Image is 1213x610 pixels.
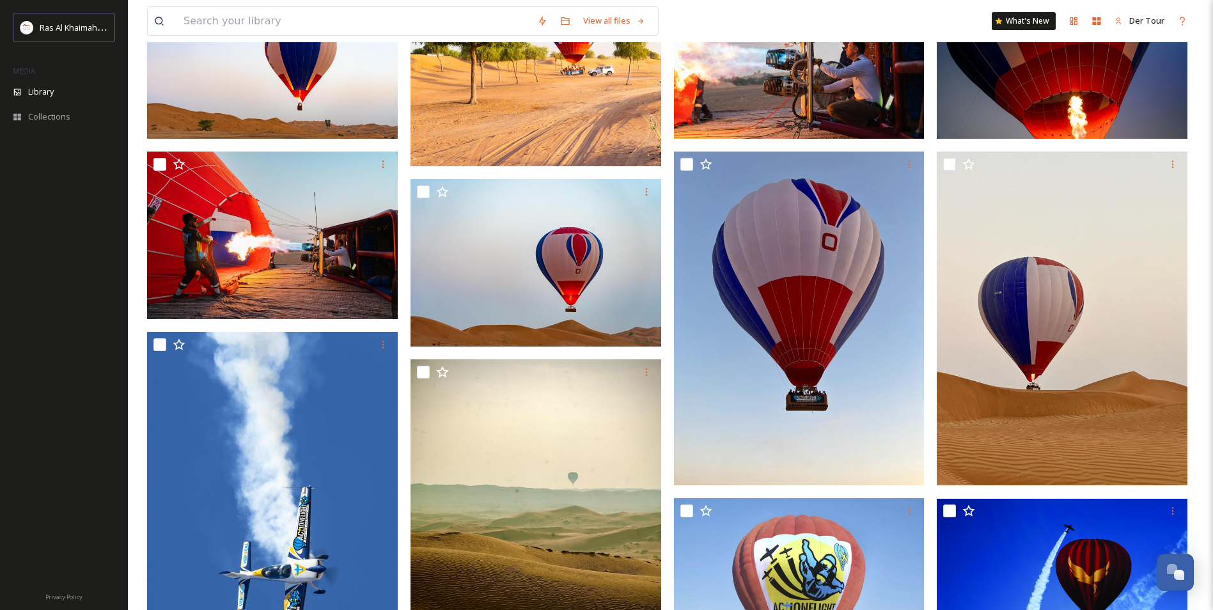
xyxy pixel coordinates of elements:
a: Privacy Policy [45,588,82,604]
input: Search your library [177,7,531,35]
a: Der Tour [1108,8,1171,33]
img: Action Flight .jpeg [937,152,1187,485]
span: Ras Al Khaimah Tourism Development Authority [40,21,221,33]
span: Der Tour [1129,15,1164,26]
img: ActionFlight Balloon - BD Desert Shoot.jpg [147,152,398,319]
span: Collections [28,111,70,123]
img: ActionFlight Balloon - BD Desert Shoot.jpg [411,179,661,347]
img: Action Flight .jpg [674,152,925,485]
button: Open Chat [1157,554,1194,591]
span: Privacy Policy [45,593,82,601]
a: What's New [992,12,1056,30]
a: View all files [577,8,652,33]
span: MEDIA [13,66,35,75]
span: Library [28,86,54,98]
img: Logo_RAKTDA_RGB-01.png [20,21,33,34]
